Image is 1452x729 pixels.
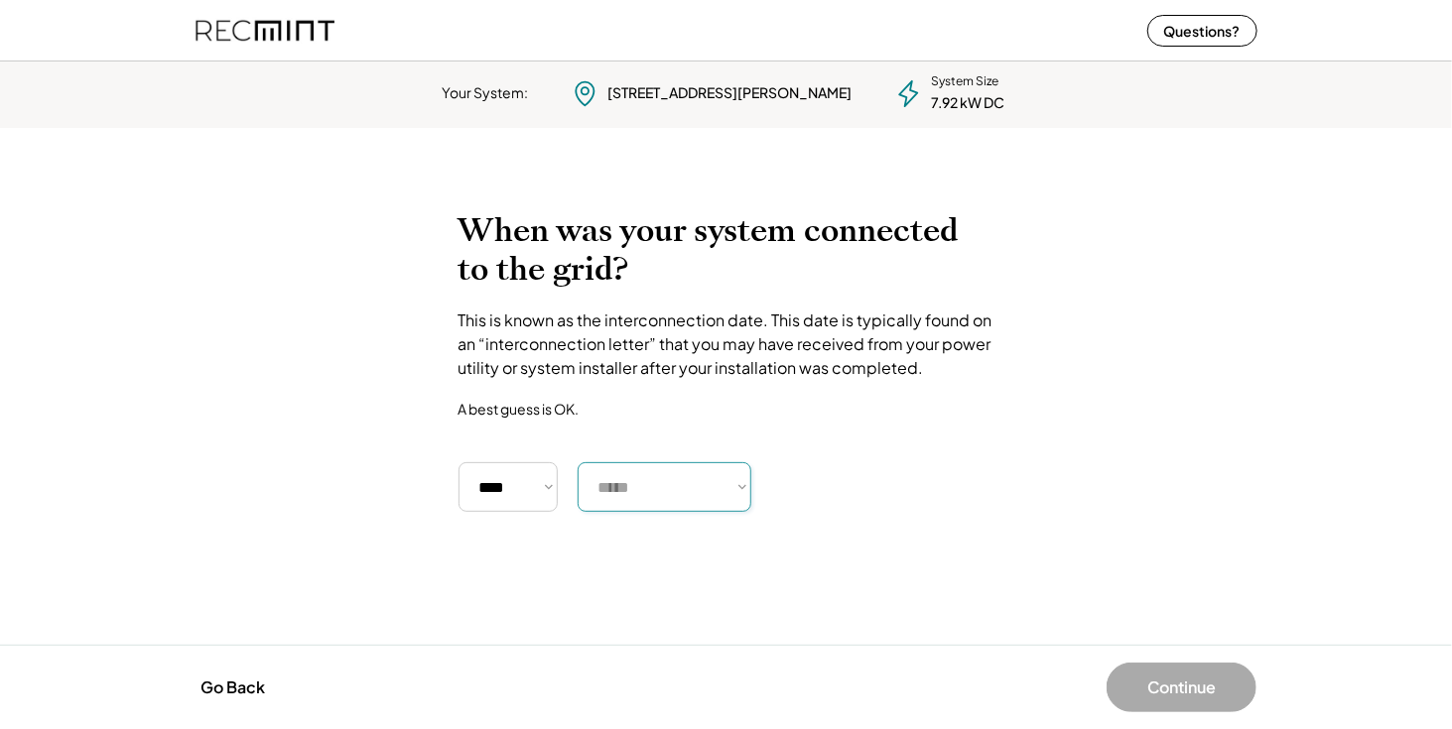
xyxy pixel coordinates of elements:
button: Questions? [1147,15,1257,47]
button: Go Back [195,666,271,709]
div: System Size [931,73,998,90]
button: Continue [1107,663,1256,712]
div: Your System: [442,83,528,103]
h2: When was your system connected to the grid? [459,211,994,289]
div: A best guess is OK. [459,400,580,418]
div: 7.92 kW DC [931,93,1004,113]
img: recmint-logotype%403x%20%281%29.jpeg [196,4,334,57]
div: [STREET_ADDRESS][PERSON_NAME] [607,83,852,103]
div: This is known as the interconnection date. This date is typically found on an “interconnection le... [459,308,994,380]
